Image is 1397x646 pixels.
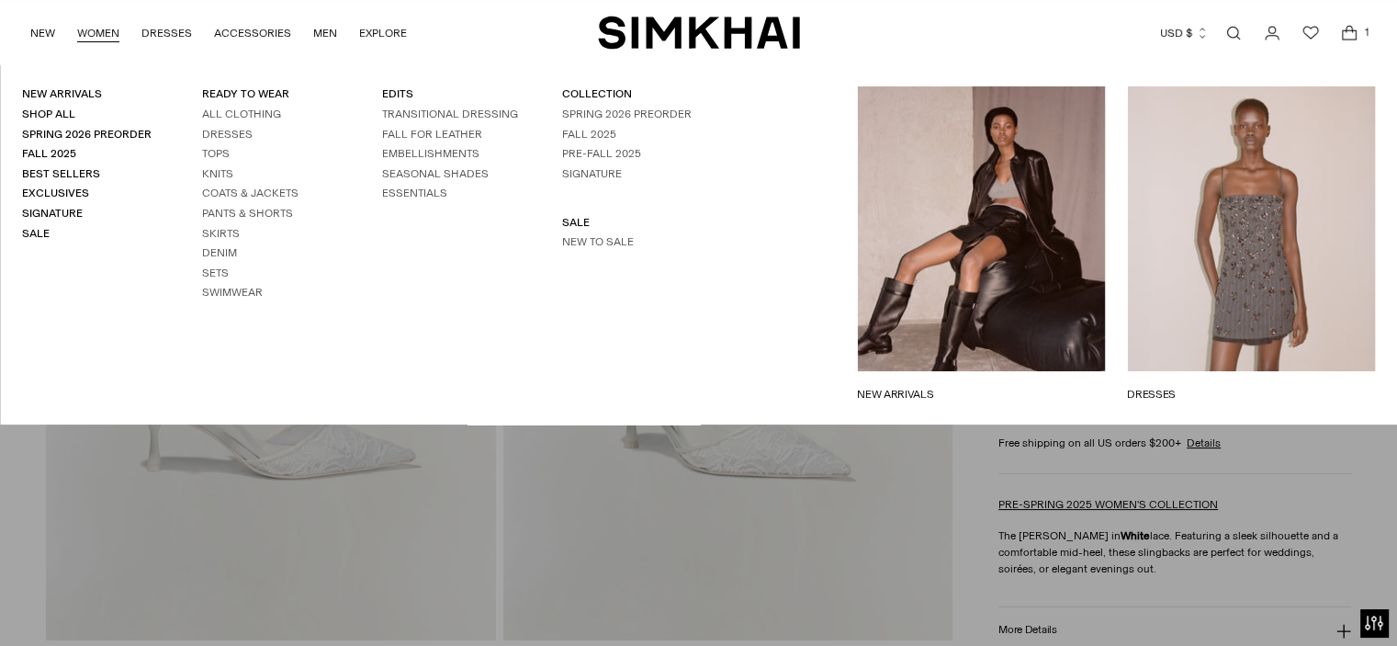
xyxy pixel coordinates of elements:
a: Wishlist [1292,15,1329,51]
a: Open search modal [1215,15,1252,51]
a: Go to the account page [1254,15,1290,51]
a: ACCESSORIES [214,13,291,53]
iframe: Sign Up via Text for Offers [15,576,185,631]
button: USD $ [1160,13,1209,53]
a: WOMEN [77,13,119,53]
a: EXPLORE [359,13,407,53]
a: MEN [313,13,337,53]
a: DRESSES [141,13,192,53]
a: SIMKHAI [598,15,800,51]
span: 1 [1358,24,1375,40]
a: NEW [30,13,55,53]
a: Open cart modal [1331,15,1368,51]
